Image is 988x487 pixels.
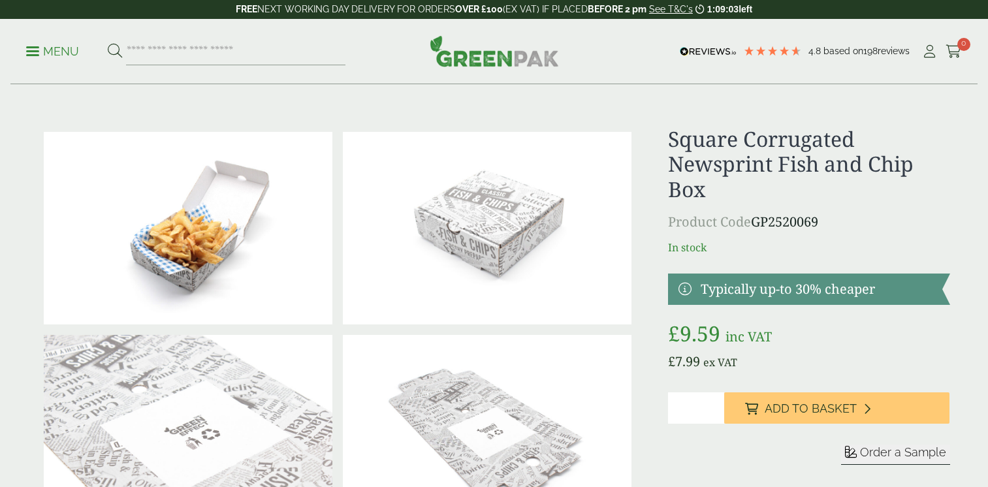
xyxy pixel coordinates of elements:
a: Menu [26,44,79,57]
span: £ [668,353,675,370]
h1: Square Corrugated Newsprint Fish and Chip Box [668,127,949,202]
img: 2520069 Square News Fish N Chip Corrugated Box Closed [343,132,631,324]
img: 2520069 Square News Fish N Chip Corrugated Box Open With Chips [44,132,332,324]
a: See T&C's [649,4,693,14]
span: 198 [863,46,878,56]
i: My Account [921,45,938,58]
button: Order a Sample [841,445,950,465]
img: GreenPak Supplies [430,35,559,67]
strong: FREE [236,4,257,14]
span: Order a Sample [860,445,946,459]
span: 1:09:03 [707,4,739,14]
span: 4.8 [808,46,823,56]
span: 0 [957,38,970,51]
strong: OVER £100 [455,4,503,14]
span: reviews [878,46,910,56]
div: 4.79 Stars [743,45,802,57]
a: 0 [946,42,962,61]
span: ex VAT [703,355,737,369]
p: GP2520069 [668,212,949,232]
p: In stock [668,240,949,255]
span: £ [668,319,680,347]
i: Cart [946,45,962,58]
bdi: 7.99 [668,353,700,370]
span: Product Code [668,213,751,230]
span: Based on [823,46,863,56]
bdi: 9.59 [668,319,720,347]
strong: BEFORE 2 pm [588,4,646,14]
span: left [739,4,752,14]
img: REVIEWS.io [680,47,737,56]
button: Add to Basket [724,392,949,424]
p: Menu [26,44,79,59]
span: inc VAT [725,328,772,345]
span: Add to Basket [765,401,857,416]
